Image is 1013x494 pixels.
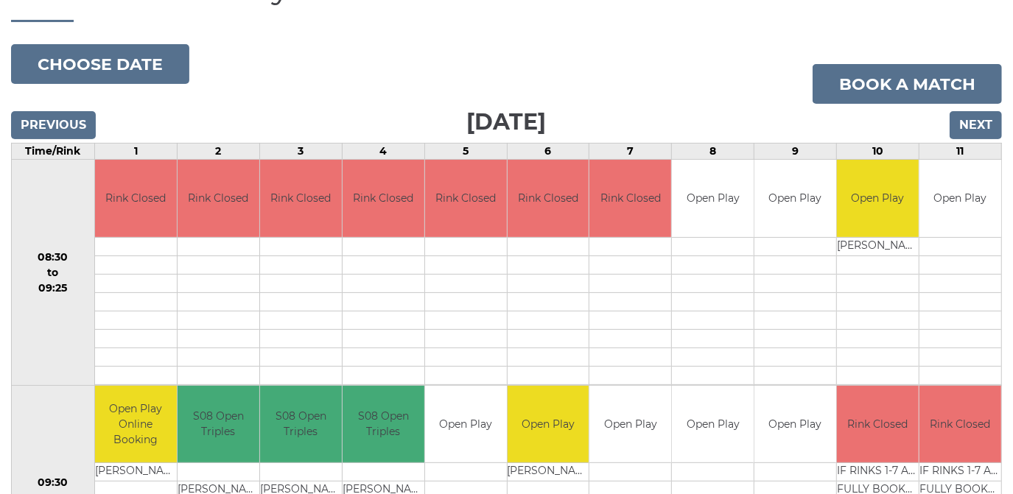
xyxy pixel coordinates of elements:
[178,386,259,463] td: S08 Open Triples
[12,160,95,386] td: 08:30 to 09:25
[837,160,919,237] td: Open Play
[178,160,259,237] td: Rink Closed
[919,160,1001,237] td: Open Play
[508,386,589,463] td: Open Play
[507,144,589,160] td: 6
[94,144,177,160] td: 1
[425,160,507,237] td: Rink Closed
[508,160,589,237] td: Rink Closed
[95,160,177,237] td: Rink Closed
[672,386,754,463] td: Open Play
[919,144,1002,160] td: 11
[837,144,919,160] td: 10
[919,386,1001,463] td: Rink Closed
[260,386,342,463] td: S08 Open Triples
[837,237,919,255] td: [PERSON_NAME]
[11,111,96,139] input: Previous
[177,144,259,160] td: 2
[589,386,671,463] td: Open Play
[508,463,589,481] td: [PERSON_NAME]
[589,160,671,237] td: Rink Closed
[259,144,342,160] td: 3
[672,144,754,160] td: 8
[343,386,424,463] td: S08 Open Triples
[837,386,919,463] td: Rink Closed
[813,64,1002,104] a: Book a match
[260,160,342,237] td: Rink Closed
[589,144,672,160] td: 7
[95,463,177,481] td: [PERSON_NAME]
[754,386,836,463] td: Open Play
[950,111,1002,139] input: Next
[919,463,1001,481] td: IF RINKS 1-7 ARE
[12,144,95,160] td: Time/Rink
[672,160,754,237] td: Open Play
[343,160,424,237] td: Rink Closed
[754,144,837,160] td: 9
[95,386,177,463] td: Open Play Online Booking
[425,386,507,463] td: Open Play
[11,44,189,84] button: Choose date
[424,144,507,160] td: 5
[837,463,919,481] td: IF RINKS 1-7 ARE
[342,144,424,160] td: 4
[754,160,836,237] td: Open Play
